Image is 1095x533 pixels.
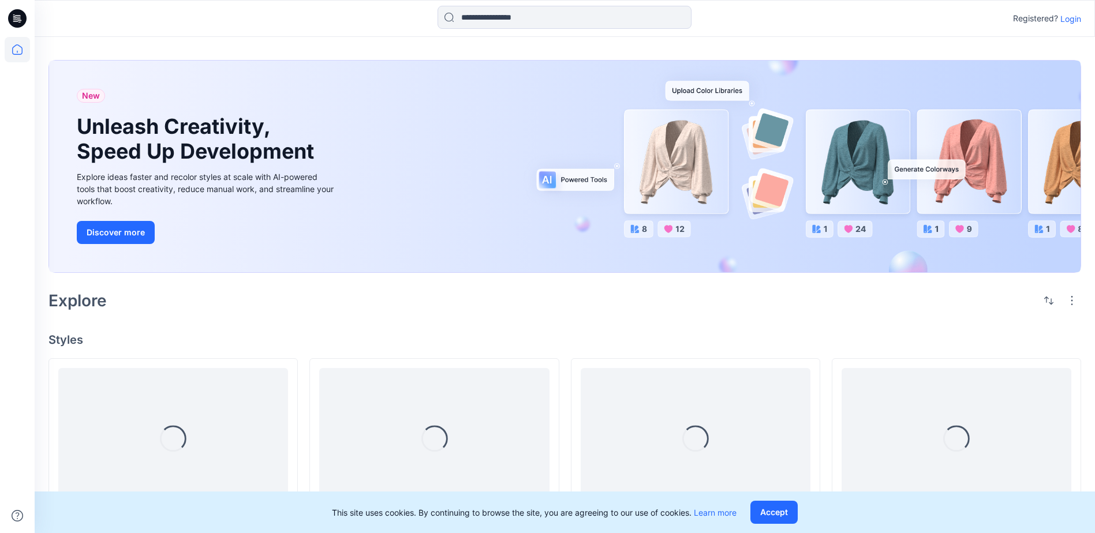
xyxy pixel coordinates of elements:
p: Login [1060,13,1081,25]
h1: Unleash Creativity, Speed Up Development [77,114,319,164]
h2: Explore [48,291,107,310]
a: Learn more [694,508,737,517]
div: Explore ideas faster and recolor styles at scale with AI-powered tools that boost creativity, red... [77,171,337,207]
button: Discover more [77,221,155,244]
p: Registered? [1013,12,1058,25]
h4: Styles [48,333,1081,347]
a: Discover more [77,221,337,244]
span: New [82,89,100,103]
button: Accept [750,501,798,524]
p: This site uses cookies. By continuing to browse the site, you are agreeing to our use of cookies. [332,506,737,519]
